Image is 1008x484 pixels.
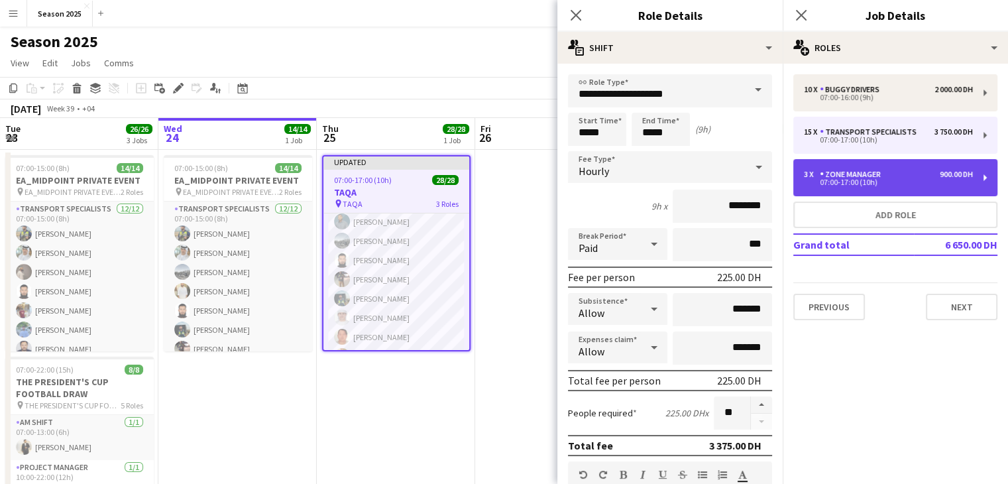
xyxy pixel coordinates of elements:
[11,102,41,115] div: [DATE]
[284,124,311,134] span: 14/14
[820,127,922,137] div: Transport Specialists
[783,32,1008,64] div: Roles
[25,400,121,410] span: THE PRESIDENT'S CUP FOOTBALL DRAW
[638,469,647,480] button: Italic
[804,85,820,94] div: 10 x
[5,155,154,351] app-job-card: 07:00-15:00 (8h)14/14EA_MIDPOINT PRIVATE EVENT EA_MIDPOINT PRIVATE EVENT2 RolesTransport Speciali...
[3,130,21,145] span: 23
[820,170,886,179] div: Zone Manager
[279,187,302,197] span: 2 Roles
[5,415,154,460] app-card-role: AM SHIFT1/107:00-13:00 (6h)[PERSON_NAME]
[651,200,667,212] div: 9h x
[164,155,312,351] app-job-card: 07:00-15:00 (8h)14/14EA_MIDPOINT PRIVATE EVENT EA_MIDPOINT PRIVATE EVENT2 RolesTransport Speciali...
[568,407,637,419] label: People required
[443,135,469,145] div: 1 Job
[709,439,761,452] div: 3 375.00 DH
[183,187,279,197] span: EA_MIDPOINT PRIVATE EVENT
[618,469,628,480] button: Bold
[322,155,471,351] app-job-card: Updated07:00-17:00 (10h)28/28TAQA TAQA3 Roles[PERSON_NAME]Transport Specialists15/1507:00-17:00 (...
[718,469,727,480] button: Ordered List
[44,103,77,113] span: Week 39
[320,130,339,145] span: 25
[37,54,63,72] a: Edit
[717,271,761,284] div: 225.00 DH
[678,469,687,480] button: Strikethrough
[926,294,997,320] button: Next
[42,57,58,69] span: Edit
[164,174,312,186] h3: EA_MIDPOINT PRIVATE EVENT
[579,469,588,480] button: Undo
[322,123,339,135] span: Thu
[117,163,143,173] span: 14/14
[11,32,98,52] h1: Season 2025
[162,130,182,145] span: 24
[820,85,885,94] div: BUGGY DRIVERS
[285,135,310,145] div: 1 Job
[323,156,469,167] div: Updated
[738,469,747,480] button: Text Color
[804,127,820,137] div: 15 x
[783,7,1008,24] h3: Job Details
[804,137,973,143] div: 07:00-17:00 (10h)
[793,234,914,255] td: Grand total
[126,124,152,134] span: 26/26
[598,469,608,480] button: Redo
[436,199,459,209] span: 3 Roles
[5,54,34,72] a: View
[804,179,973,186] div: 07:00-17:00 (10h)
[121,187,143,197] span: 2 Roles
[717,374,761,387] div: 225.00 DH
[793,294,865,320] button: Previous
[334,175,392,185] span: 07:00-17:00 (10h)
[793,202,997,228] button: Add role
[25,187,121,197] span: EA_MIDPOINT PRIVATE EVENT
[164,123,182,135] span: Wed
[16,365,74,375] span: 07:00-22:00 (15h)
[658,469,667,480] button: Underline
[66,54,96,72] a: Jobs
[579,241,598,255] span: Paid
[5,202,154,458] app-card-role: Transport Specialists12/1207:00-15:00 (8h)[PERSON_NAME][PERSON_NAME][PERSON_NAME][PERSON_NAME][PE...
[914,234,997,255] td: 6 650.00 DH
[478,130,491,145] span: 26
[557,32,783,64] div: Shift
[164,202,312,458] app-card-role: Transport Specialists12/1207:00-15:00 (8h)[PERSON_NAME][PERSON_NAME][PERSON_NAME][PERSON_NAME][PE...
[121,400,143,410] span: 5 Roles
[5,174,154,186] h3: EA_MIDPOINT PRIVATE EVENT
[751,396,772,414] button: Increase
[695,123,710,135] div: (9h)
[125,365,143,375] span: 8/8
[104,57,134,69] span: Comms
[934,127,973,137] div: 3 750.00 DH
[940,170,973,179] div: 900.00 DH
[343,199,363,209] span: TAQA
[5,376,154,400] h3: THE PRESIDENT'S CUP FOOTBALL DRAW
[568,374,661,387] div: Total fee per person
[127,135,152,145] div: 3 Jobs
[579,306,604,320] span: Allow
[804,94,973,101] div: 07:00-16:00 (9h)
[934,85,973,94] div: 2 000.00 DH
[579,164,609,178] span: Hourly
[804,170,820,179] div: 3 x
[82,103,95,113] div: +04
[11,57,29,69] span: View
[557,7,783,24] h3: Role Details
[432,175,459,185] span: 28/28
[5,123,21,135] span: Tue
[71,57,91,69] span: Jobs
[665,407,708,419] div: 225.00 DH x
[323,186,469,198] h3: TAQA
[16,163,70,173] span: 07:00-15:00 (8h)
[579,345,604,358] span: Allow
[698,469,707,480] button: Unordered List
[275,163,302,173] span: 14/14
[27,1,93,27] button: Season 2025
[99,54,139,72] a: Comms
[480,123,491,135] span: Fri
[443,124,469,134] span: 28/28
[174,163,228,173] span: 07:00-15:00 (8h)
